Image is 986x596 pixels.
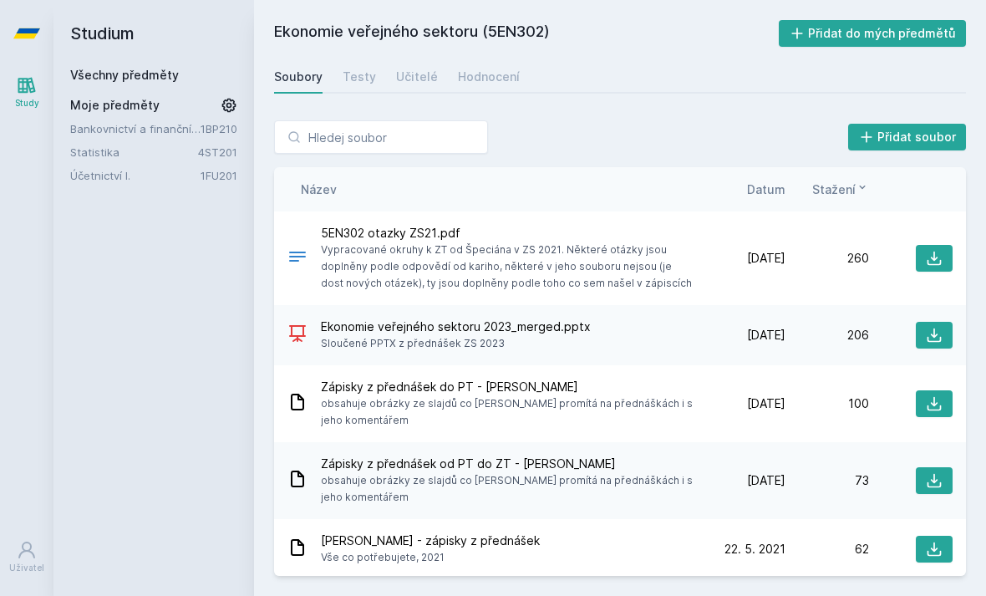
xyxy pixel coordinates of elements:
a: Všechny předměty [70,68,179,82]
a: 1FU201 [201,169,237,182]
span: 5EN302 otazky ZS21.pdf [321,225,695,242]
span: [DATE] [747,327,785,344]
span: Sloučené PPTX z přednášek ZS 2023 [321,335,591,352]
button: Přidat soubor [848,124,967,150]
span: Stažení [812,181,856,198]
button: Stažení [812,181,869,198]
button: Datum [747,181,785,198]
span: obsahuje obrázky ze slajdů co [PERSON_NAME] promítá na přednáškách i s jeho komentářem [321,395,695,429]
span: Vše co potřebujete, 2021 [321,549,540,566]
div: PDF [287,247,307,271]
span: [PERSON_NAME] - zápisky z přednášek [321,532,540,549]
span: Vypracované okruhy k ZT od Špeciána v ZS 2021. Některé otázky jsou doplněny podle odpovědí od kar... [321,242,695,292]
button: Přidat do mých předmětů [779,20,967,47]
span: Zápisky z přednášek od PT do ZT - [PERSON_NAME] [321,456,695,472]
span: [DATE] [747,472,785,489]
a: Účetnictví I. [70,167,201,184]
a: Hodnocení [458,60,520,94]
h2: Ekonomie veřejného sektoru (5EN302) [274,20,779,47]
a: Study [3,67,50,118]
input: Hledej soubor [274,120,488,154]
button: Název [301,181,337,198]
div: Study [15,97,39,110]
div: 100 [785,395,869,412]
a: Soubory [274,60,323,94]
div: Hodnocení [458,69,520,85]
a: 4ST201 [198,145,237,159]
span: obsahuje obrázky ze slajdů co [PERSON_NAME] promítá na přednáškách i s jeho komentářem [321,472,695,506]
div: 73 [785,472,869,489]
a: Uživatel [3,532,50,583]
div: 62 [785,541,869,558]
a: Testy [343,60,376,94]
span: Ekonomie veřejného sektoru 2023_merged.pptx [321,318,591,335]
div: Učitelé [396,69,438,85]
span: [DATE] [747,395,785,412]
span: Zápisky z přednášek do PT - [PERSON_NAME] [321,379,695,395]
a: 1BP210 [201,122,237,135]
div: PPTX [287,323,307,348]
div: Soubory [274,69,323,85]
div: 206 [785,327,869,344]
div: Uživatel [9,562,44,574]
span: 22. 5. 2021 [724,541,785,558]
div: Testy [343,69,376,85]
a: Statistika [70,144,198,160]
span: Moje předměty [70,97,160,114]
a: Učitelé [396,60,438,94]
a: Bankovnictví a finanční instituce [70,120,201,137]
div: 260 [785,250,869,267]
span: [DATE] [747,250,785,267]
